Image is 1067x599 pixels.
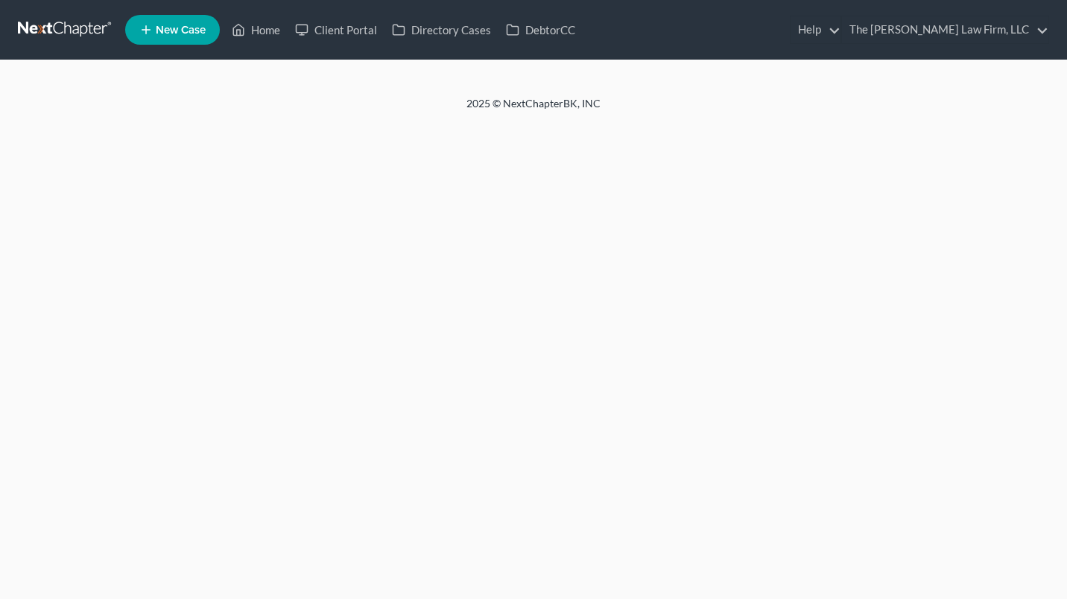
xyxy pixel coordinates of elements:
a: Help [791,16,840,43]
div: 2025 © NextChapterBK, INC [109,96,958,123]
a: Client Portal [288,16,384,43]
a: DebtorCC [498,16,583,43]
a: The [PERSON_NAME] Law Firm, LLC [842,16,1048,43]
a: Home [224,16,288,43]
a: Directory Cases [384,16,498,43]
new-legal-case-button: New Case [125,15,220,45]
